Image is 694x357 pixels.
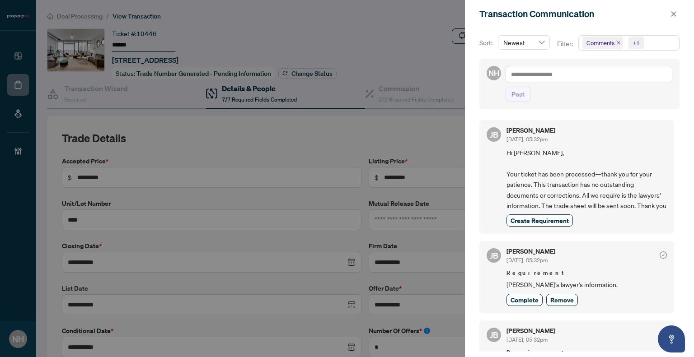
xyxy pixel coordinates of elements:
div: +1 [633,38,640,47]
button: Create Requirement [506,214,573,227]
span: JB [490,249,498,262]
span: Complete [511,295,539,305]
span: Comments [586,38,614,47]
div: Transaction Communication [479,7,668,21]
span: [DATE], 05:32pm [506,136,548,143]
button: Remove [546,294,578,306]
span: Requirement [506,348,667,357]
span: close [671,11,677,17]
span: check-circle [660,331,667,338]
span: check-circle [660,251,667,259]
span: Newest [503,36,544,49]
h5: [PERSON_NAME] [506,328,555,334]
button: Complete [506,294,543,306]
span: close [616,41,621,45]
h5: [PERSON_NAME] [506,127,555,134]
span: JB [490,329,498,341]
span: [PERSON_NAME]'s lawyer's information. [506,279,667,290]
span: NH [488,67,499,79]
span: [DATE], 05:32pm [506,257,548,264]
span: [DATE], 05:32pm [506,336,548,343]
span: Hi [PERSON_NAME], Your ticket has been processed—thank you for your patience. This transaction ha... [506,148,667,211]
span: Remove [550,295,574,305]
h5: [PERSON_NAME] [506,248,555,255]
button: Post [506,87,530,102]
span: JB [490,128,498,141]
p: Filter: [557,39,574,49]
p: Sort: [479,38,494,48]
span: Requirement [506,269,667,278]
span: Create Requirement [511,216,569,225]
button: Open asap [658,325,685,352]
span: Comments [582,37,623,49]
